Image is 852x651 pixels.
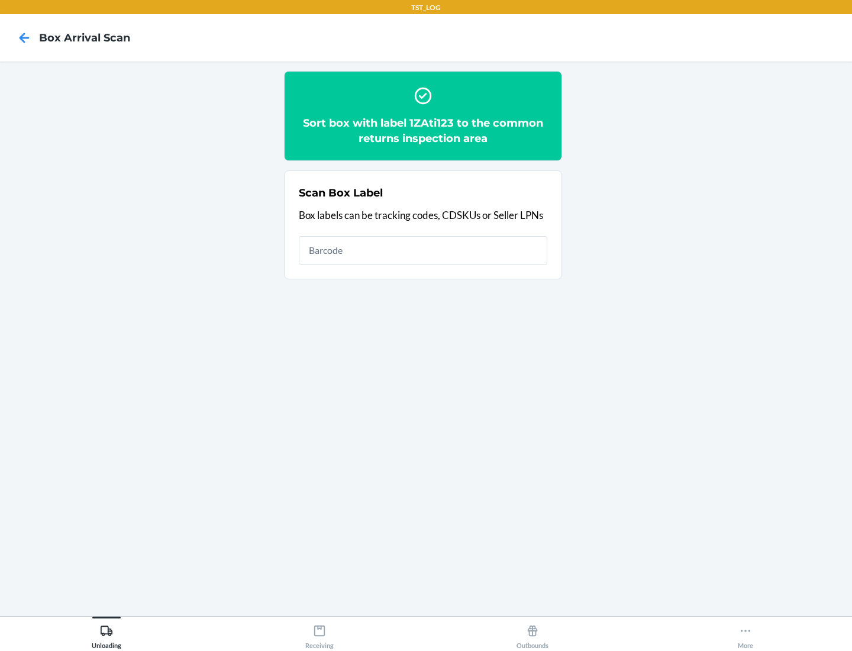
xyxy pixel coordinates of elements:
div: Receiving [305,620,334,649]
button: Outbounds [426,617,639,649]
button: Receiving [213,617,426,649]
div: More [738,620,753,649]
input: Barcode [299,236,547,265]
p: Box labels can be tracking codes, CDSKUs or Seller LPNs [299,208,547,223]
h2: Sort box with label 1ZAti123 to the common returns inspection area [299,115,547,146]
div: Unloading [92,620,121,649]
h2: Scan Box Label [299,185,383,201]
h4: Box Arrival Scan [39,30,130,46]
div: Outbounds [517,620,548,649]
button: More [639,617,852,649]
p: TST_LOG [411,2,441,13]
